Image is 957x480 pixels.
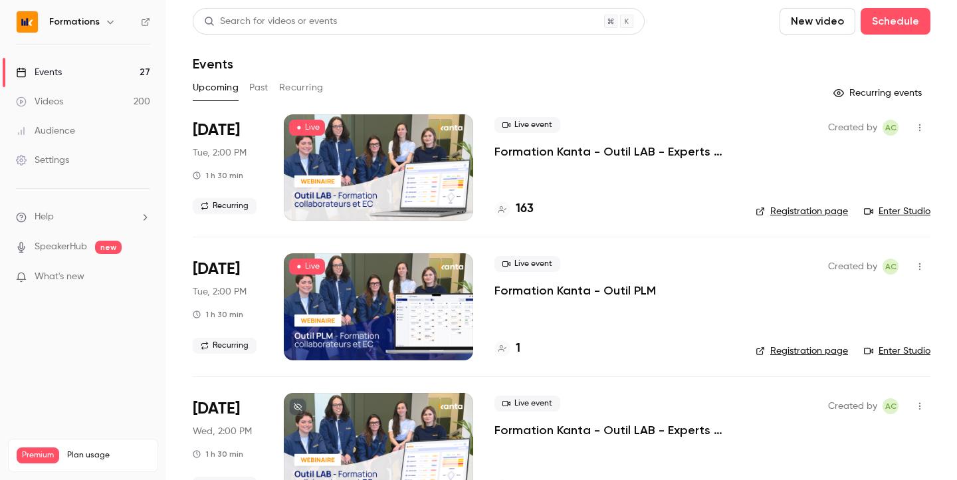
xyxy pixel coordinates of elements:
div: 1 h 30 min [193,449,243,459]
div: 1 h 30 min [193,170,243,181]
span: AC [885,259,897,275]
span: Created by [828,259,877,275]
h4: 1 [516,340,520,358]
a: Enter Studio [864,344,930,358]
a: Enter Studio [864,205,930,218]
span: Premium [17,447,59,463]
span: [DATE] [193,120,240,141]
a: Formation Kanta - Outil LAB - Experts Comptables & Collaborateurs [494,144,734,160]
h6: Formations [49,15,100,29]
div: Events [16,66,62,79]
a: Registration page [756,205,848,218]
a: 163 [494,200,534,218]
span: Created by [828,398,877,414]
span: Created by [828,120,877,136]
span: Live [289,120,325,136]
a: Formation Kanta - Outil PLM [494,283,656,299]
div: 1 h 30 min [193,309,243,320]
span: Live event [494,117,560,133]
button: Recurring [279,77,324,98]
li: help-dropdown-opener [16,210,150,224]
span: new [95,241,122,254]
div: Audience [16,124,75,138]
span: Live event [494,396,560,412]
span: Recurring [193,338,257,354]
button: New video [780,8,855,35]
img: Formations [17,11,38,33]
a: Registration page [756,344,848,358]
h4: 163 [516,200,534,218]
button: Recurring events [827,82,930,104]
span: AC [885,398,897,414]
div: Videos [16,95,63,108]
div: Settings [16,154,69,167]
div: Sep 2 Tue, 2:00 PM (Europe/Paris) [193,114,263,221]
button: Upcoming [193,77,239,98]
span: Wed, 2:00 PM [193,425,252,438]
span: Anaïs Cachelou [883,259,899,275]
span: [DATE] [193,398,240,420]
h1: Events [193,56,233,72]
div: Search for videos or events [204,15,337,29]
span: Live [289,259,325,275]
iframe: Noticeable Trigger [134,271,150,283]
span: Anaïs Cachelou [883,120,899,136]
a: Formation Kanta - Outil LAB - Experts Comptables & Collaborateurs [494,422,734,438]
span: AC [885,120,897,136]
a: SpeakerHub [35,240,87,254]
button: Past [249,77,268,98]
div: Sep 2 Tue, 2:00 PM (Europe/Paris) [193,253,263,360]
span: Live event [494,256,560,272]
span: Tue, 2:00 PM [193,285,247,299]
span: [DATE] [193,259,240,280]
span: Recurring [193,198,257,214]
span: Anaïs Cachelou [883,398,899,414]
a: 1 [494,340,520,358]
button: Schedule [861,8,930,35]
span: Plan usage [67,450,150,461]
span: Tue, 2:00 PM [193,146,247,160]
span: What's new [35,270,84,284]
span: Help [35,210,54,224]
